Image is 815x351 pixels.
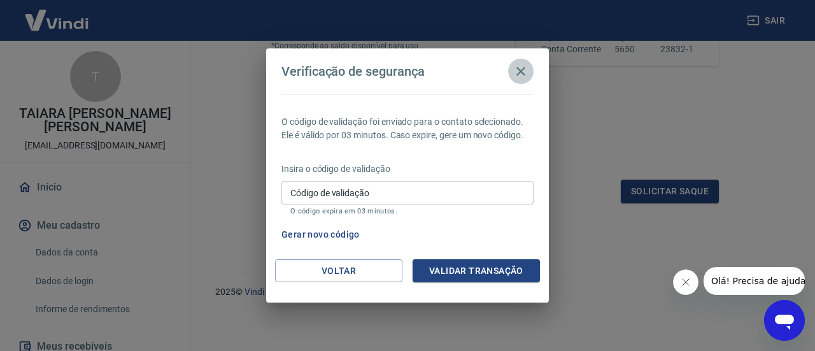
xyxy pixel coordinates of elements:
[281,115,534,142] p: O código de validação foi enviado para o contato selecionado. Ele é válido por 03 minutos. Caso e...
[281,162,534,176] p: Insira o código de validação
[704,267,805,295] iframe: Mensagem da empresa
[673,269,698,295] iframe: Fechar mensagem
[8,9,107,19] span: Olá! Precisa de ajuda?
[281,64,425,79] h4: Verificação de segurança
[413,259,540,283] button: Validar transação
[764,300,805,341] iframe: Botão para abrir a janela de mensagens
[276,223,365,247] button: Gerar novo código
[290,207,525,215] p: O código expira em 03 minutos.
[275,259,402,283] button: Voltar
